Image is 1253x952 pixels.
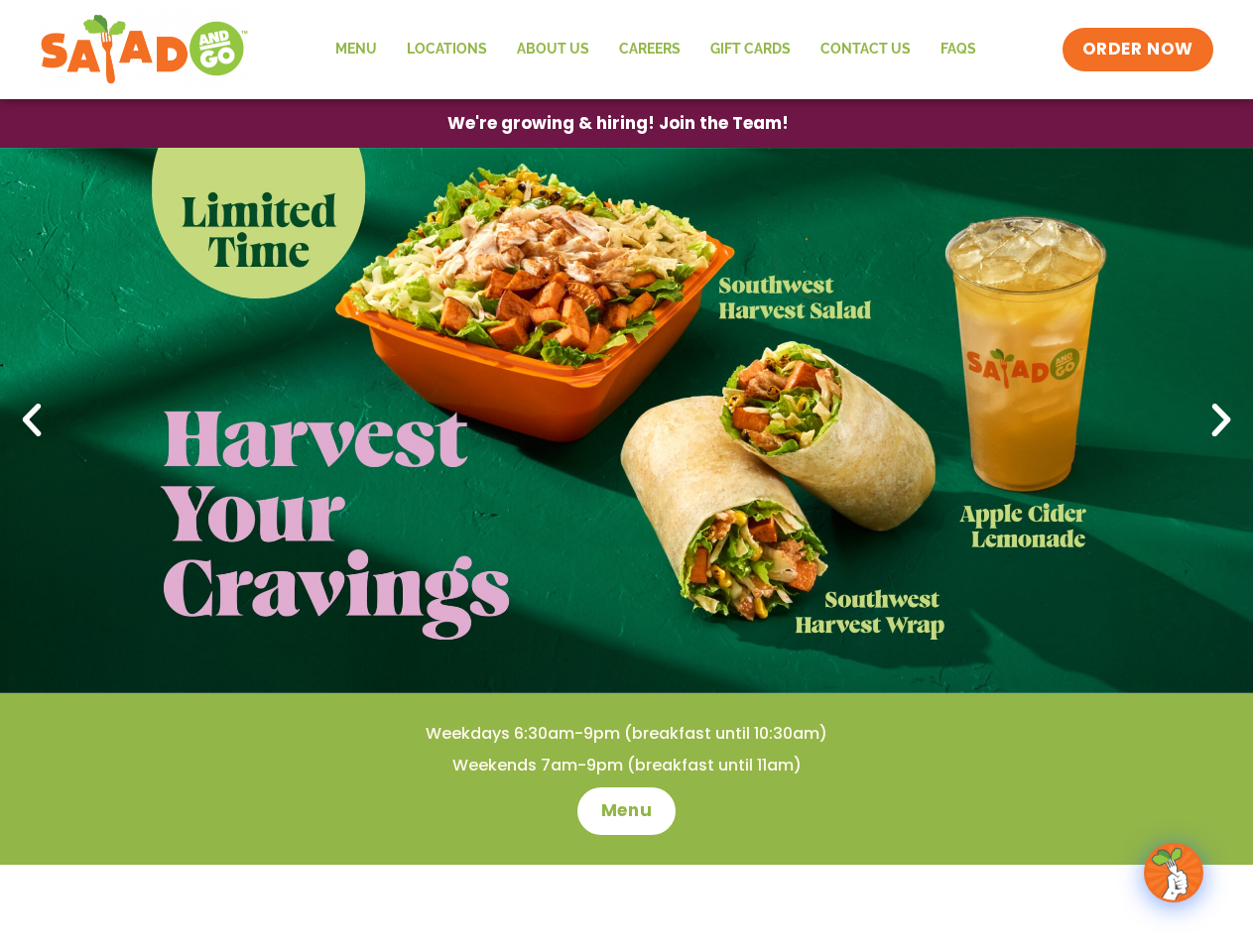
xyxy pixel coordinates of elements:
nav: Menu [320,27,991,72]
img: wpChatIcon [1146,845,1201,900]
img: new-SAG-logo-768×292 [40,10,249,89]
a: ORDER NOW [1063,28,1213,71]
a: GIFT CARDS [695,27,806,72]
span: We're growing & hiring! Join the Team! [447,115,789,132]
a: Menu [320,27,392,72]
a: FAQs [926,27,991,72]
a: We're growing & hiring! Join the Team! [418,100,818,147]
a: Careers [604,27,695,72]
span: Menu [601,799,652,823]
a: About Us [502,27,604,72]
a: Locations [392,27,502,72]
span: ORDER NOW [1082,38,1193,61]
a: Contact Us [806,27,926,72]
a: Menu [577,787,676,835]
h4: Weekends 7am-9pm (breakfast until 11am) [40,755,1213,776]
h4: Weekdays 6:30am-9pm (breakfast until 10:30am) [40,723,1213,745]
